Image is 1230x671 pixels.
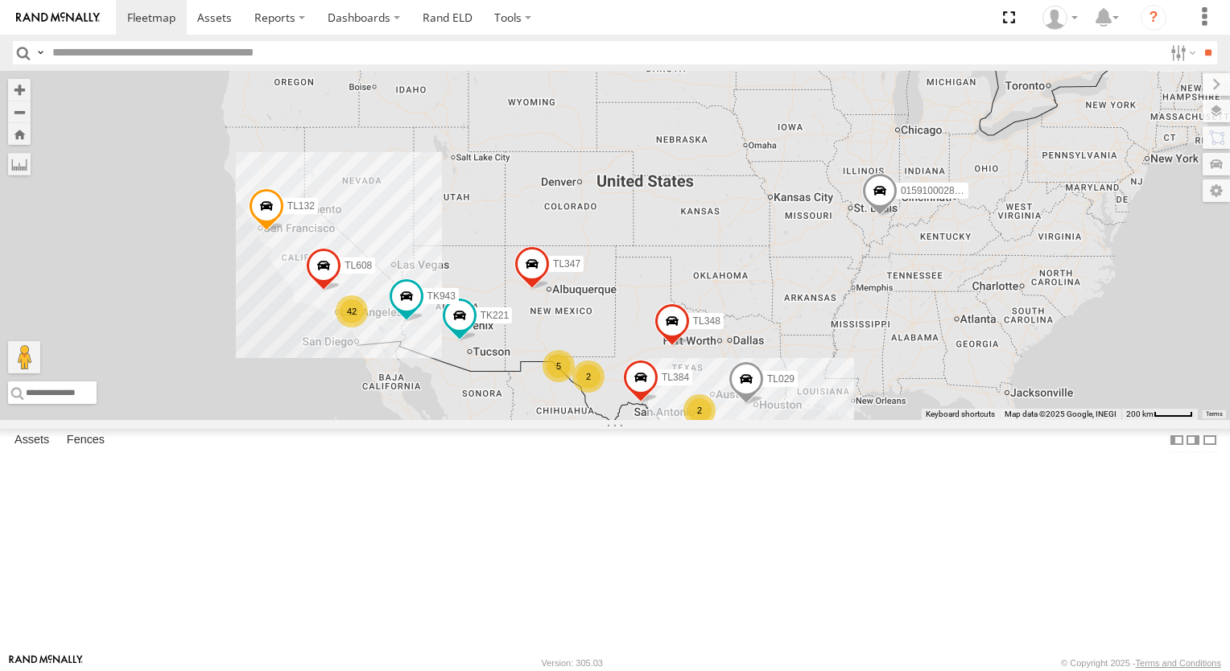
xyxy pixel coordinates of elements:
i: ? [1141,5,1166,31]
button: Keyboard shortcuts [926,409,995,420]
label: Dock Summary Table to the Right [1185,429,1201,452]
span: TL132 [287,201,315,212]
button: Zoom Home [8,123,31,145]
div: Daniel Del Muro [1037,6,1083,30]
span: 200 km [1126,410,1154,418]
img: rand-logo.svg [16,12,100,23]
button: Zoom in [8,79,31,101]
span: TL608 [345,260,372,271]
label: Dock Summary Table to the Left [1169,429,1185,452]
span: TK943 [427,290,456,302]
span: TL029 [767,373,795,385]
span: Map data ©2025 Google, INEGI [1005,410,1116,418]
span: TL348 [693,316,720,327]
label: Assets [6,429,57,451]
span: TL384 [662,373,689,384]
div: 2 [683,394,716,426]
label: Search Query [34,41,47,64]
div: 42 [336,295,368,327]
span: 015910002848003 [901,186,981,197]
div: 2 [572,360,605,393]
span: TK221 [481,310,509,321]
a: Terms and Conditions [1136,658,1221,668]
a: Visit our Website [9,655,83,671]
button: Drag Pegman onto the map to open Street View [8,341,40,373]
div: Version: 305.03 [542,658,603,668]
span: TL347 [553,258,580,270]
label: Measure [8,153,31,175]
label: Fences [59,429,113,451]
label: Hide Summary Table [1202,429,1218,452]
button: Zoom out [8,101,31,123]
label: Search Filter Options [1164,41,1199,64]
label: Map Settings [1203,179,1230,202]
div: 5 [543,350,575,382]
button: Map Scale: 200 km per 45 pixels [1121,409,1198,420]
div: © Copyright 2025 - [1061,658,1221,668]
a: Terms [1206,411,1223,418]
